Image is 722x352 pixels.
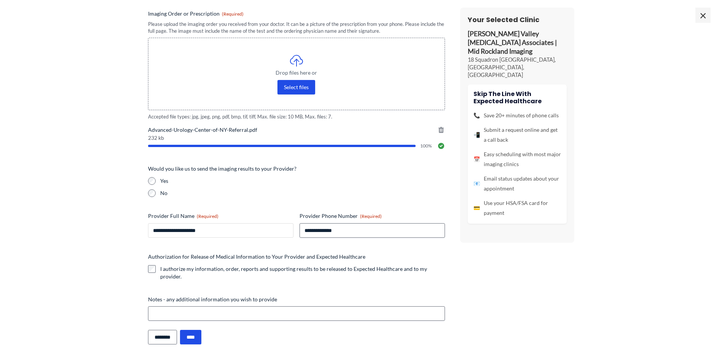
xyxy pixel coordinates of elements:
li: Submit a request online and get a call back [473,125,561,145]
span: × [695,8,711,23]
span: 📞 [473,110,480,120]
span: Advanced-Urology-Center-of-NY-Referral.pdf [148,126,445,134]
li: Use your HSA/FSA card for payment [473,198,561,218]
li: Email status updates about your appointment [473,174,561,194]
span: 📧 [473,179,480,189]
span: 📅 [473,154,480,164]
li: Easy scheduling with most major imaging clinics [473,149,561,169]
label: Provider Phone Number [300,212,445,220]
label: Imaging Order or Prescription [148,10,445,18]
span: Accepted file types: jpg, jpeg, png, pdf, bmp, tif, tiff, Max. file size: 10 MB, Max. files: 7. [148,113,445,120]
button: select files, imaging order or prescription(required) [277,80,315,94]
label: Provider Full Name [148,212,293,220]
label: I authorize my information, order, reports and supporting results to be released to Expected Heal... [160,265,445,280]
p: 18 Squadron [GEOGRAPHIC_DATA], [GEOGRAPHIC_DATA], [GEOGRAPHIC_DATA] [468,56,567,79]
div: Please upload the imaging order you received from your doctor. It can be a picture of the prescri... [148,21,445,35]
h4: Skip the line with Expected Healthcare [473,90,561,105]
span: Drop files here or [164,70,429,75]
legend: Would you like us to send the imaging results to your Provider? [148,165,296,173]
span: 100% [420,144,433,148]
legend: Authorization for Release of Medical Information to Your Provider and Expected Healthcare [148,253,365,261]
span: 📲 [473,130,480,140]
span: (Required) [360,213,382,219]
label: Notes - any additional information you wish to provide [148,296,445,303]
span: (Required) [197,213,218,219]
label: Yes [160,177,445,185]
h3: Your Selected Clinic [468,15,567,24]
label: No [160,189,445,197]
span: (Required) [222,11,244,17]
span: 💳 [473,203,480,213]
p: [PERSON_NAME] Valley [MEDICAL_DATA] Associates | Mid Rockland Imaging [468,30,567,56]
span: 232 kb [148,135,445,141]
li: Save 20+ minutes of phone calls [473,110,561,120]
